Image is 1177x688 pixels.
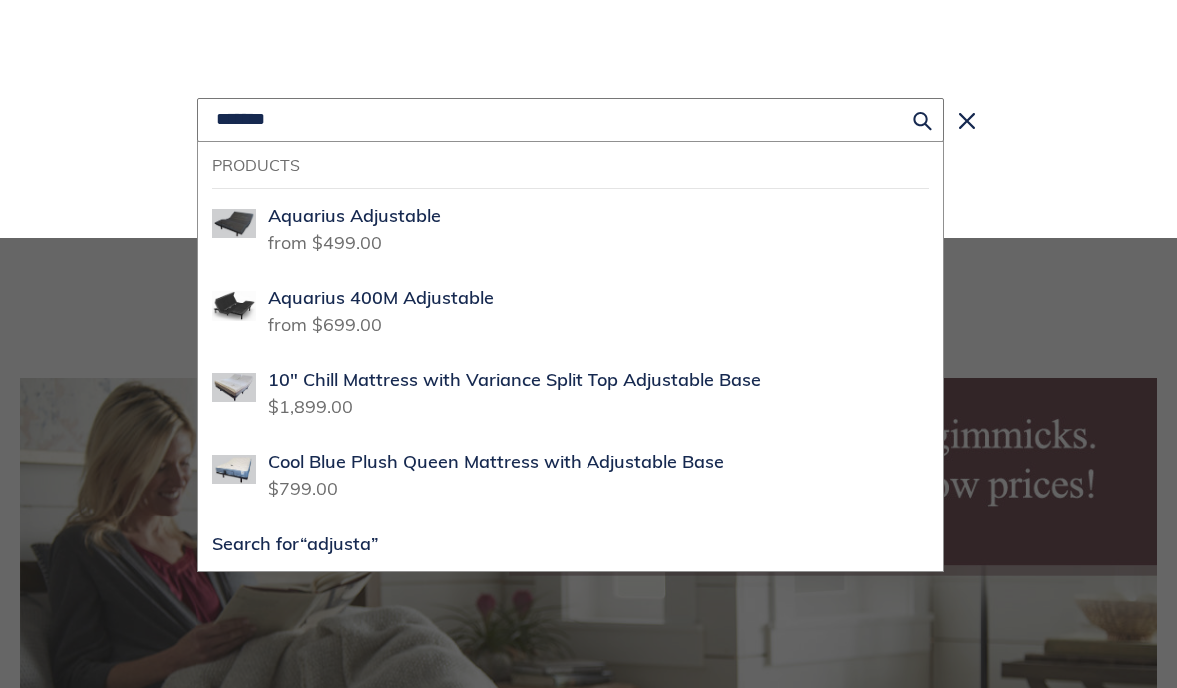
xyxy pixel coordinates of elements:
[212,366,256,410] img: 10-inch-chill-mattress-with-split-top-variance-adjustable-base
[198,434,943,516] a: Cool Blue Plush Queen Mattress with Adjustable BaseCool Blue Plush Queen Mattress with Adjustable...
[268,205,441,228] span: Aquarius Adjustable
[268,369,761,392] span: 10" Chill Mattress with Variance Split Top Adjustable Base
[212,202,256,246] img: Aquarius Adjustable
[198,516,943,571] button: Search for“adjusta”
[198,352,943,434] a: 10-inch-chill-mattress-with-split-top-variance-adjustable-base10" Chill Mattress with Variance Sp...
[197,98,944,142] input: Search
[268,389,353,418] span: $1,899.00
[212,156,929,174] h3: Products
[268,307,382,336] span: from $699.00
[268,225,382,254] span: from $499.00
[212,448,256,492] img: Cool Blue Plush Queen Mattress with Adjustable Base
[268,451,724,474] span: Cool Blue Plush Queen Mattress with Adjustable Base
[212,284,256,328] img: Aquarius 400M Adjustable
[198,188,943,270] a: Aquarius AdjustableAquarius Adjustablefrom $499.00
[300,532,379,555] span: “adjusta”
[198,270,943,352] a: Aquarius 400M AdjustableAquarius 400M Adjustablefrom $699.00
[268,471,338,500] span: $799.00
[268,287,494,310] span: Aquarius 400M Adjustable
